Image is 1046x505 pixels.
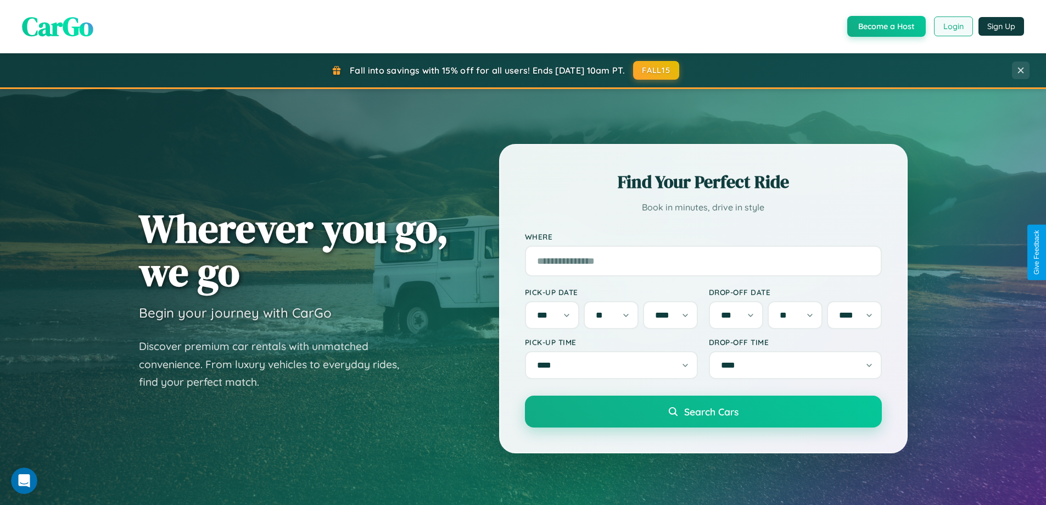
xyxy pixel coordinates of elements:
label: Drop-off Time [709,337,882,347]
button: Login [934,16,973,36]
label: Where [525,232,882,241]
h2: Find Your Perfect Ride [525,170,882,194]
p: Book in minutes, drive in style [525,199,882,215]
iframe: Intercom live chat [11,468,37,494]
label: Drop-off Date [709,287,882,297]
h3: Begin your journey with CarGo [139,304,332,321]
label: Pick-up Date [525,287,698,297]
span: Fall into savings with 15% off for all users! Ends [DATE] 10am PT. [350,65,625,76]
p: Discover premium car rentals with unmatched convenience. From luxury vehicles to everyday rides, ... [139,337,413,391]
button: FALL15 [633,61,679,80]
label: Pick-up Time [525,337,698,347]
h1: Wherever you go, we go [139,207,449,293]
div: Give Feedback [1033,230,1041,275]
button: Become a Host [847,16,926,37]
span: CarGo [22,8,93,45]
span: Search Cars [684,406,739,418]
button: Search Cars [525,396,882,428]
button: Sign Up [978,17,1024,36]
